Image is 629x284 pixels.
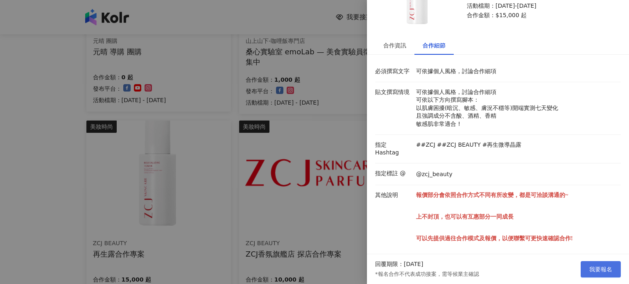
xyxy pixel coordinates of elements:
[416,67,617,76] p: 可依據個人風格，討論合作細項
[423,41,446,50] div: 合作細節
[375,88,412,96] p: 貼文撰寫情境
[375,170,412,178] p: 指定標註 @
[416,170,453,179] p: @zcj_beauty
[416,88,617,128] p: 可依據個人風格，討論合作細項 可依以下方向撰寫腳本： 以肌膚困擾(暗沉、敏感、膚況不穩等)開端實測七天變化 且強調成分不含酸、酒精、香精 敏感肌非常適合 !
[416,192,568,198] strong: 報價部分會依照合作方式不同有所改變，都是可洽談溝通的~
[375,271,479,278] p: *報名合作不代表成功接案，需等候業主確認
[375,141,412,157] p: 指定 Hashtag
[375,260,423,268] p: 回覆期限：[DATE]
[416,141,435,149] p: ##ZCJ
[416,214,514,220] strong: 上不封頂，也可以有互惠部分一同成長
[437,141,481,149] p: ##ZCJ BEAUTY
[375,67,412,76] p: 必須撰寫文字
[482,141,522,149] p: #再生微導晶露
[375,191,412,199] p: 其他說明
[467,11,611,20] p: 合作金額： $15,000 起
[467,2,611,10] p: 活動檔期：[DATE]-[DATE]
[383,41,406,50] div: 合作資訊
[416,235,573,242] strong: 可以先提供過往合作模式及報價，以便聯繫可更快速確認合作!
[589,266,612,273] span: 我要報名
[581,261,621,277] button: 我要報名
